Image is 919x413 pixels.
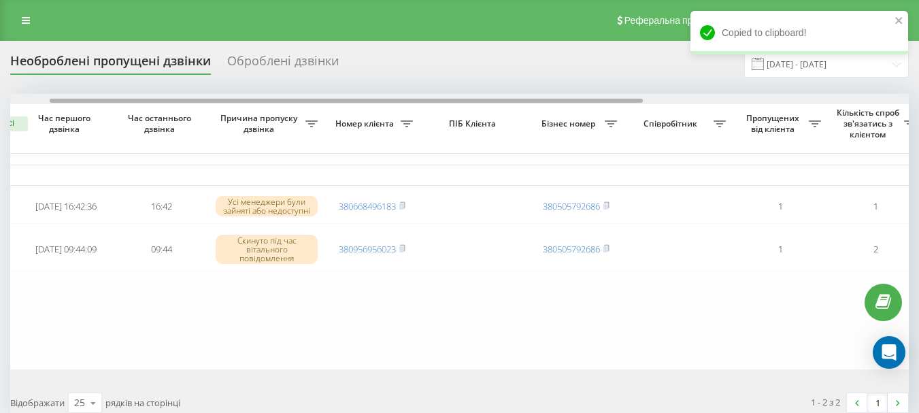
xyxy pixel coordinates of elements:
span: Відображати [10,397,65,409]
a: 380505792686 [543,200,600,212]
span: Час останнього дзвінка [124,113,198,134]
td: 1 [733,227,828,271]
span: Пропущених від клієнта [739,113,809,134]
span: Кількість спроб зв'язатись з клієнтом [835,108,904,139]
span: Час першого дзвінка [29,113,103,134]
td: 16:42 [114,188,209,225]
div: Усі менеджери були зайняті або недоступні [216,196,318,216]
button: close [895,15,904,28]
div: Необроблені пропущені дзвінки [10,54,211,75]
div: Скинуто під час вітального повідомлення [216,235,318,265]
div: Copied to clipboard! [690,11,908,54]
td: 09:44 [114,227,209,271]
span: Бізнес номер [535,118,605,129]
span: рядків на сторінці [105,397,180,409]
span: Номер клієнта [331,118,401,129]
div: 25 [74,396,85,410]
span: Реферальна програма [624,15,724,26]
a: 380956956023 [339,243,396,255]
span: ПІБ Клієнта [431,118,517,129]
td: [DATE] 16:42:36 [18,188,114,225]
div: 1 - 2 з 2 [811,395,840,409]
a: 380668496183 [339,200,396,212]
span: Співробітник [631,118,714,129]
a: 1 [867,393,888,412]
div: Open Intercom Messenger [873,336,905,369]
div: Оброблені дзвінки [227,54,339,75]
span: Причина пропуску дзвінка [216,113,305,134]
a: 380505792686 [543,243,600,255]
td: 1 [733,188,828,225]
td: [DATE] 09:44:09 [18,227,114,271]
